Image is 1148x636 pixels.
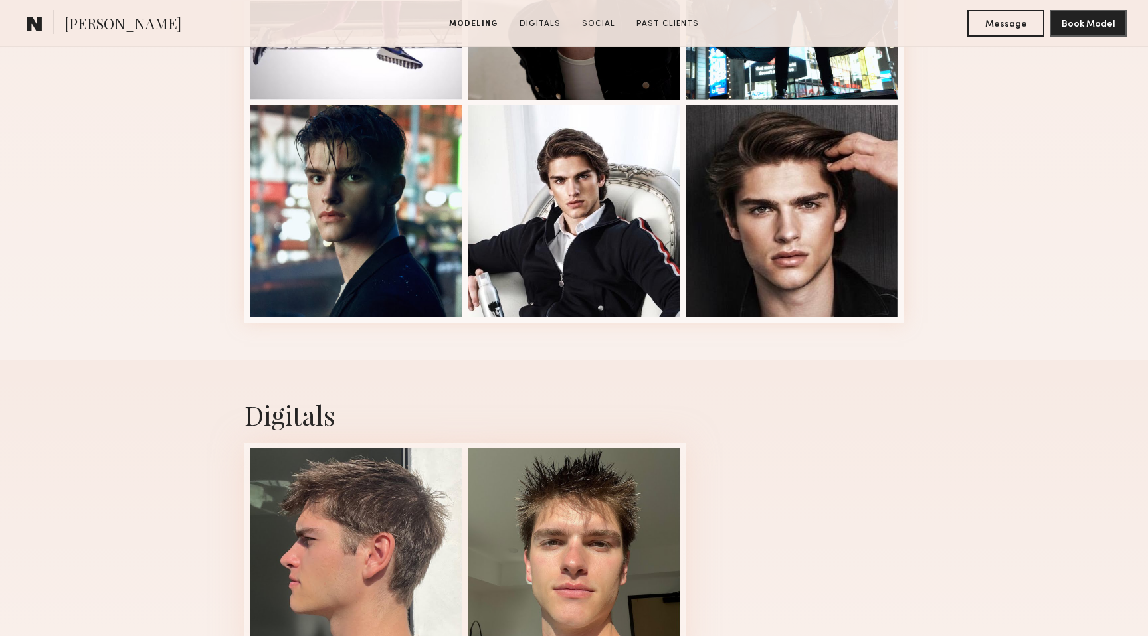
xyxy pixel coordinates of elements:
a: Book Model [1050,17,1127,29]
span: [PERSON_NAME] [64,13,181,37]
a: Digitals [514,18,566,30]
button: Book Model [1050,10,1127,37]
a: Modeling [444,18,504,30]
a: Social [577,18,621,30]
button: Message [967,10,1044,37]
div: Digitals [244,397,904,432]
a: Past Clients [631,18,704,30]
